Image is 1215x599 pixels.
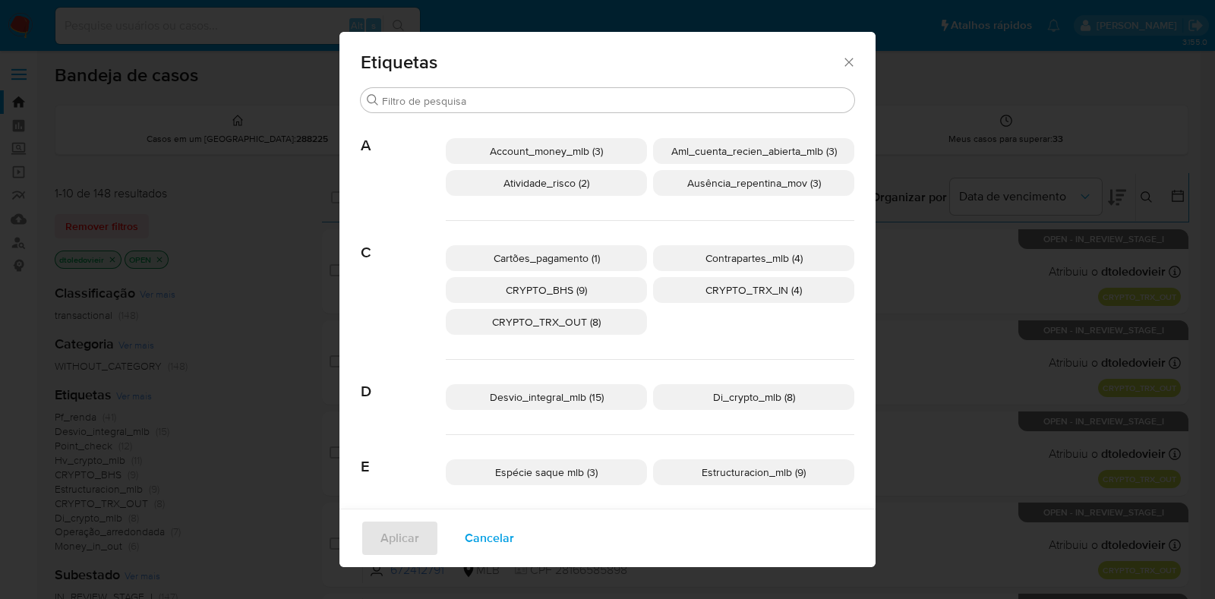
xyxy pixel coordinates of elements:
div: Estructuracion_mlb (9) [653,459,854,485]
div: Contrapartes_mlb (4) [653,245,854,271]
div: CRYPTO_TRX_IN (4) [653,277,854,303]
span: Contrapartes_mlb (4) [705,251,803,266]
div: Desvio_integral_mlb (15) [446,384,647,410]
button: Cancelar [445,520,534,556]
button: Fechar [841,55,855,68]
span: Cartões_pagamento (1) [494,251,600,266]
span: Etiquetas [361,53,841,71]
span: Aml_cuenta_recien_abierta_mlb (3) [671,143,837,159]
div: CRYPTO_TRX_OUT (8) [446,309,647,335]
span: Di_crypto_mlb (8) [713,389,795,405]
div: Espécie saque mlb (3) [446,459,647,485]
div: Ausência_repentina_mov (3) [653,170,854,196]
button: Procurar [367,94,379,106]
span: E [361,435,446,476]
span: A [361,114,446,155]
div: Di_crypto_mlb (8) [653,384,854,410]
span: Desvio_integral_mlb (15) [490,389,604,405]
span: CRYPTO_BHS (9) [506,282,587,298]
span: Account_money_mlb (3) [490,143,603,159]
div: Account_money_mlb (3) [446,138,647,164]
span: Espécie saque mlb (3) [495,465,598,480]
div: Atividade_risco (2) [446,170,647,196]
span: C [361,221,446,262]
span: Cancelar [465,522,514,555]
span: D [361,360,446,401]
span: CRYPTO_TRX_OUT (8) [492,314,601,329]
div: Aml_cuenta_recien_abierta_mlb (3) [653,138,854,164]
div: CRYPTO_BHS (9) [446,277,647,303]
div: Cartões_pagamento (1) [446,245,647,271]
input: Filtro de pesquisa [382,94,848,108]
span: Ausência_repentina_mov (3) [687,175,821,191]
span: CRYPTO_TRX_IN (4) [705,282,802,298]
span: Atividade_risco (2) [503,175,589,191]
span: Estructuracion_mlb (9) [702,465,806,480]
